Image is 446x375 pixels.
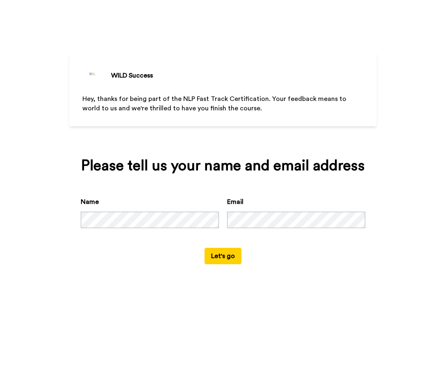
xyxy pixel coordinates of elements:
span: Hey, thanks for being part of the NLP Fast Track Certification. Your feedback means to world to u... [82,96,348,112]
button: Let's go [205,248,241,264]
div: Please tell us your name and email address [81,158,365,174]
div: WILD Success [111,71,153,80]
label: Email [227,197,243,207]
label: Name [81,197,99,207]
